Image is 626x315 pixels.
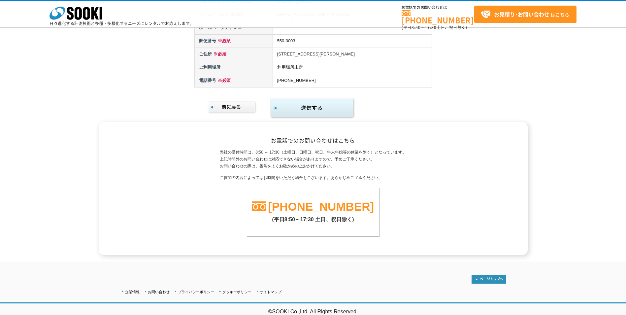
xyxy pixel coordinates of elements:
[402,6,474,10] span: お電話でのお問い合わせは
[273,74,432,87] td: [PHONE_NUMBER]
[474,6,577,23] a: お見積り･お問い合わせはこちら
[212,52,226,56] span: ※必須
[402,24,467,30] span: (平日 ～ 土日、祝日除く)
[425,24,437,30] span: 17:30
[125,290,140,294] a: 企業情報
[178,290,214,294] a: プライバシーポリシー
[260,290,281,294] a: サイトマップ
[194,48,273,61] th: ご住所
[247,213,379,223] p: (平日8:50～17:30 土日、祝日除く)
[222,290,251,294] a: クッキーポリシー
[208,101,257,114] img: 前に戻る
[194,74,273,87] th: 電話番号
[148,290,170,294] a: お問い合わせ
[216,78,231,83] span: ※必須
[273,35,432,48] td: 550-0003
[194,35,273,48] th: 郵便番号
[402,10,474,24] a: [PHONE_NUMBER]
[220,149,406,169] p: 弊社の受付時間は、8:50 ～ 17:30（土曜日、日曜日、祝日、年末年始等の休業を除く）となっています。 上記時間外のお問い合わせは対応できない場合がありますので、予めご了承ください。 お問い...
[120,137,506,144] h2: お電話でのお問い合わせはこちら
[220,174,406,181] p: ご質問の内容によってはお時間をいただく場合もございます。あらかじめご了承ください。
[268,200,374,213] a: [PHONE_NUMBER]
[481,10,569,19] span: はこちら
[494,10,549,18] strong: お見積り･お問い合わせ
[273,61,432,74] td: 利用場所未定
[216,38,231,43] span: ※必須
[472,275,506,284] img: トップページへ
[49,21,194,25] p: 日々進化する計測技術と多種・多様化するニーズにレンタルでお応えします。
[194,61,273,74] th: ご利用場所
[412,24,421,30] span: 8:50
[273,48,432,61] td: [STREET_ADDRESS][PERSON_NAME]
[270,97,355,119] img: 同意して内容の確認画面へ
